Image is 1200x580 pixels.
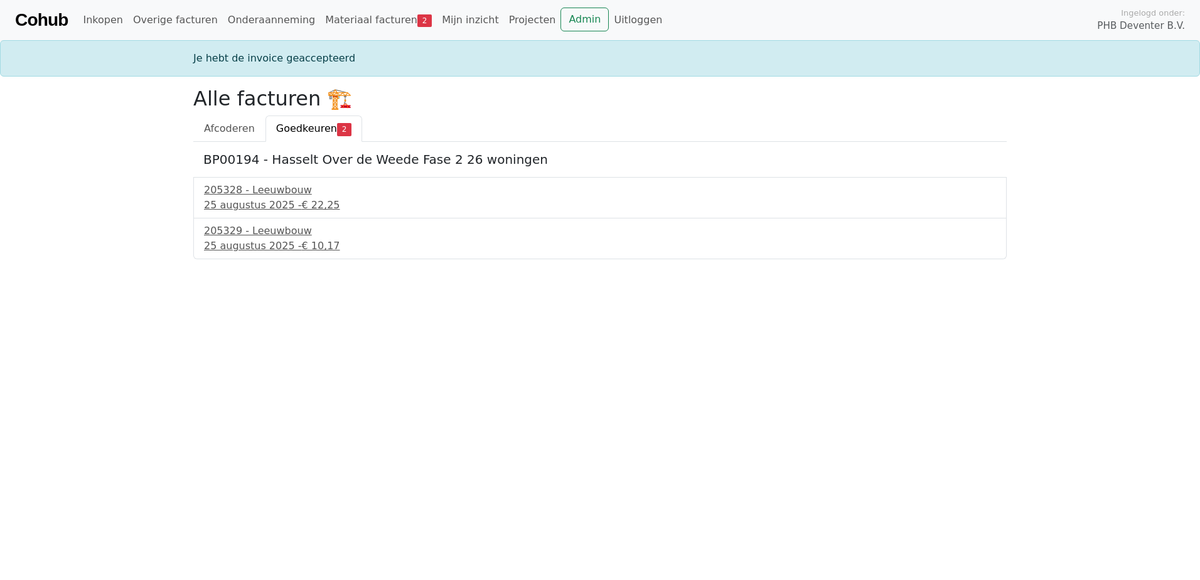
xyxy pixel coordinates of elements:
[186,51,1014,66] div: Je hebt de invoice geaccepteerd
[417,14,432,27] span: 2
[1121,7,1185,19] span: Ingelogd onder:
[265,115,362,142] a: Goedkeuren2
[15,5,68,35] a: Cohub
[223,8,320,33] a: Onderaanneming
[78,8,127,33] a: Inkopen
[193,87,1007,110] h2: Alle facturen 🏗️
[204,223,996,254] a: 205329 - Leeuwbouw25 augustus 2025 -€ 10,17
[204,183,996,198] div: 205328 - Leeuwbouw
[437,8,504,33] a: Mijn inzicht
[204,223,996,239] div: 205329 - Leeuwbouw
[204,198,996,213] div: 25 augustus 2025 -
[204,239,996,254] div: 25 augustus 2025 -
[301,199,340,211] span: € 22,25
[320,8,437,33] a: Materiaal facturen2
[203,152,997,167] h5: BP00194 - Hasselt Over de Weede Fase 2 26 woningen
[1097,19,1185,33] span: PHB Deventer B.V.
[204,183,996,213] a: 205328 - Leeuwbouw25 augustus 2025 -€ 22,25
[204,122,255,134] span: Afcoderen
[609,8,667,33] a: Uitloggen
[301,240,340,252] span: € 10,17
[193,115,265,142] a: Afcoderen
[276,122,337,134] span: Goedkeuren
[128,8,223,33] a: Overige facturen
[504,8,561,33] a: Projecten
[337,123,351,136] span: 2
[560,8,609,31] a: Admin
